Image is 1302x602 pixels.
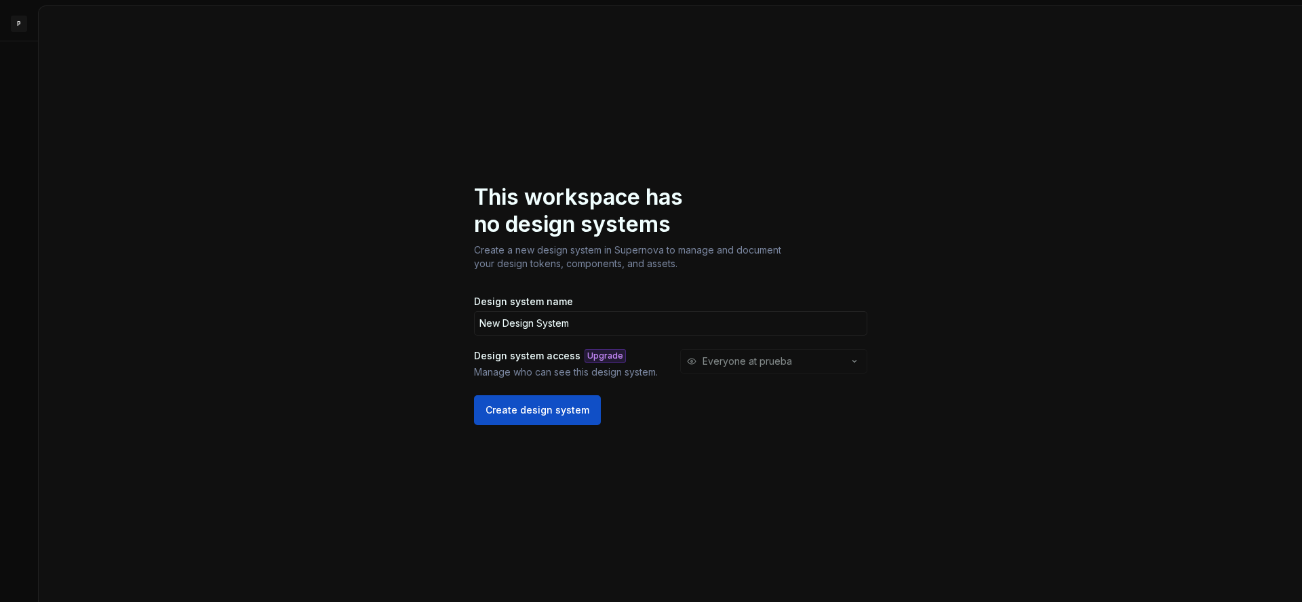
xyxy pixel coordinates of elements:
span: Manage who can see this design system. [474,365,667,379]
div: P [11,16,27,32]
p: Create a new design system in Supernova to manage and document your design tokens, components, an... [474,243,789,270]
label: Design system name [474,295,573,308]
div: Upgrade [585,349,626,363]
h1: This workspace has no design systems [474,184,710,238]
input: Name your design system [474,311,867,336]
button: Create design system [474,395,601,425]
label: Design system access [474,349,580,363]
button: P [3,9,35,38]
span: Create design system [486,403,589,417]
